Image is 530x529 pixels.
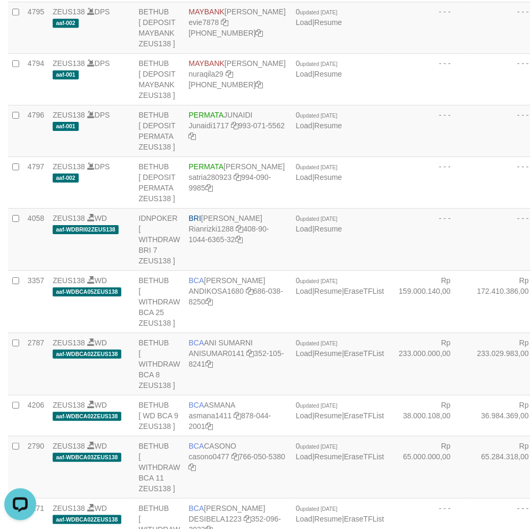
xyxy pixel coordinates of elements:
span: updated [DATE] [300,164,337,170]
span: aaf-001 [53,122,79,131]
td: BETHUB [ WITHDRAW BCA 11 ZEUS138 ] [135,436,185,498]
span: aaf-WDBCA03ZEUS138 [53,453,121,462]
span: MAYBANK [189,59,225,68]
a: Load [296,411,312,420]
a: Copy casono0477 to clipboard [231,452,239,461]
td: [PERSON_NAME] 994-090-9985 [185,156,292,208]
span: BCA [189,442,204,450]
a: EraseTFList [344,452,384,461]
a: Rianrizki1288 [189,225,234,233]
a: ZEUS138 [53,162,85,171]
span: updated [DATE] [300,444,337,450]
span: aaf-WDBCA02ZEUS138 [53,350,121,359]
td: [PERSON_NAME] [PHONE_NUMBER] [185,53,292,105]
span: updated [DATE] [300,278,337,284]
td: 4795 [23,2,48,53]
span: 0 [296,214,337,222]
a: Copy ANISUMAR0141 to clipboard [247,349,254,358]
a: Load [296,70,312,78]
a: Resume [314,70,342,78]
span: BCA [189,338,204,347]
td: BETHUB [ DEPOSIT PERMATA ZEUS138 ] [135,105,185,156]
span: updated [DATE] [300,341,337,346]
span: updated [DATE] [300,216,337,222]
a: Resume [314,287,342,295]
a: Resume [314,121,342,130]
a: ZEUS138 [53,276,85,285]
a: Load [296,452,312,461]
span: aaf-WDBCA02ZEUS138 [53,412,121,421]
span: | [296,59,342,78]
a: Copy asmana1411 to clipboard [234,411,242,420]
td: Rp 159.000.140,00 [388,270,467,333]
a: nuraqila29 [189,70,223,78]
td: 4206 [23,395,48,436]
span: 0 [296,276,337,285]
td: WD [48,436,135,498]
a: Copy nuraqila29 to clipboard [226,70,233,78]
a: Copy 8780442001 to clipboard [205,422,213,431]
a: Load [296,349,312,358]
a: Resume [314,173,342,181]
a: Resume [314,515,342,523]
td: DPS [48,53,135,105]
td: WD [48,395,135,436]
a: Resume [314,411,342,420]
a: ZEUS138 [53,442,85,450]
a: evie7878 [189,18,219,27]
span: aaf-002 [53,173,79,183]
td: BETHUB [ DEPOSIT PERMATA ZEUS138 ] [135,156,185,208]
a: Copy 9930715562 to clipboard [189,132,196,140]
td: 2787 [23,333,48,395]
span: aaf-WDBRI02ZEUS138 [53,225,119,234]
td: BETHUB [ DEPOSIT MAYBANK ZEUS138 ] [135,53,185,105]
td: - - - [388,2,467,53]
span: updated [DATE] [300,61,337,67]
span: | | [296,338,384,358]
td: WD [48,270,135,333]
span: 0 [296,162,337,171]
a: ANDIKOSA1680 [189,287,244,295]
a: ZEUS138 [53,401,85,409]
td: Rp 233.000.000,00 [388,333,467,395]
td: 4796 [23,105,48,156]
a: Load [296,515,312,523]
td: 2790 [23,436,48,498]
a: EraseTFList [344,349,384,358]
a: Copy 8743968600 to clipboard [256,80,263,89]
button: Open LiveChat chat widget [4,4,36,36]
a: Resume [314,225,342,233]
td: BETHUB [ WITHDRAW BCA 25 ZEUS138 ] [135,270,185,333]
td: - - - [388,105,467,156]
span: PERMATA [189,162,224,171]
td: ASMANA 878-044-2001 [185,395,292,436]
span: | | [296,276,384,295]
a: Copy 8004940100 to clipboard [256,29,263,37]
a: Resume [314,452,342,461]
a: DESIBELA1223 [189,515,242,523]
a: Load [296,225,312,233]
td: 4794 [23,53,48,105]
a: Copy 6860388250 to clipboard [205,297,213,306]
td: IDNPOKER [ WITHDRAW BRI 7 ZEUS138 ] [135,208,185,270]
a: ZEUS138 [53,111,85,119]
td: JUNAIDI 993-071-5562 [185,105,292,156]
td: DPS [48,105,135,156]
a: Copy satria280923 to clipboard [234,173,242,181]
td: - - - [388,53,467,105]
a: Load [296,121,312,130]
span: aaf-WDBCA02ZEUS138 [53,515,121,524]
span: updated [DATE] [300,10,337,15]
span: updated [DATE] [300,506,337,512]
td: [PERSON_NAME] 408-90-1044-6365-32 [185,208,292,270]
a: Resume [314,349,342,358]
span: 0 [296,338,337,347]
a: Copy evie7878 to clipboard [221,18,228,27]
a: ANISUMAR0141 [189,349,245,358]
td: BETHUB [ WD BCA 9 ZEUS138 ] [135,395,185,436]
a: Load [296,287,312,295]
td: 4797 [23,156,48,208]
a: satria280923 [189,173,232,181]
span: 0 [296,111,337,119]
a: Load [296,173,312,181]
